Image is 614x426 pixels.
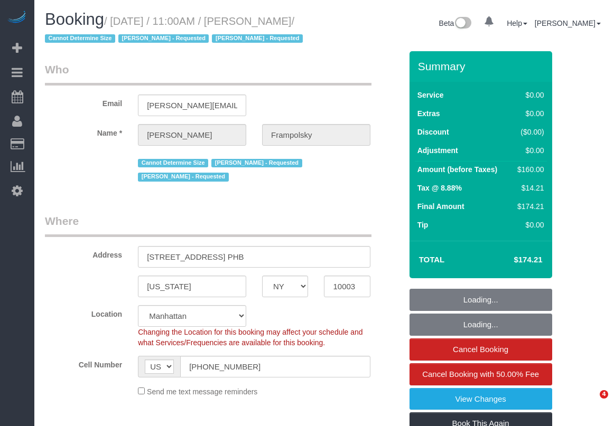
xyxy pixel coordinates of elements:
[482,255,542,264] h4: $174.21
[513,183,544,193] div: $14.21
[417,145,458,156] label: Adjustment
[507,19,527,27] a: Help
[37,124,130,138] label: Name *
[180,356,370,377] input: Cell Number
[147,387,257,396] span: Send me text message reminders
[324,276,370,297] input: Zip Code
[513,108,544,119] div: $0.00
[45,62,371,86] legend: Who
[138,173,228,181] span: [PERSON_NAME] - Requested
[439,19,472,27] a: Beta
[600,390,608,399] span: 4
[138,276,246,297] input: City
[417,90,444,100] label: Service
[578,390,603,415] iframe: Intercom live chat
[513,164,544,175] div: $160.00
[513,145,544,156] div: $0.00
[118,34,209,43] span: [PERSON_NAME] - Requested
[37,246,130,260] label: Address
[211,159,302,167] span: [PERSON_NAME] - Requested
[138,328,362,347] span: Changing the Location for this booking may affect your schedule and what Services/Frequencies are...
[262,124,370,146] input: Last Name
[138,159,208,167] span: Cannot Determine Size
[45,213,371,237] legend: Where
[417,220,429,230] label: Tip
[513,220,544,230] div: $0.00
[513,201,544,212] div: $174.21
[410,388,552,410] a: View Changes
[513,127,544,137] div: ($0.00)
[45,10,104,29] span: Booking
[45,15,306,45] small: / [DATE] / 11:00AM / [PERSON_NAME]
[212,34,302,43] span: [PERSON_NAME] - Requested
[418,60,547,72] h3: Summary
[535,19,601,27] a: [PERSON_NAME]
[37,305,130,319] label: Location
[410,363,552,385] a: Cancel Booking with 50.00% Fee
[513,90,544,100] div: $0.00
[417,127,449,137] label: Discount
[410,338,552,361] a: Cancel Booking
[138,124,246,146] input: First Name
[422,370,539,378] span: Cancel Booking with 50.00% Fee
[417,201,464,212] label: Final Amount
[417,164,497,175] label: Amount (before Taxes)
[45,34,115,43] span: Cannot Determine Size
[37,356,130,370] label: Cell Number
[419,255,445,264] strong: Total
[454,17,471,31] img: New interface
[138,94,246,116] input: Email
[6,11,27,25] img: Automaid Logo
[417,183,462,193] label: Tax @ 8.88%
[417,108,440,119] label: Extras
[37,94,130,109] label: Email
